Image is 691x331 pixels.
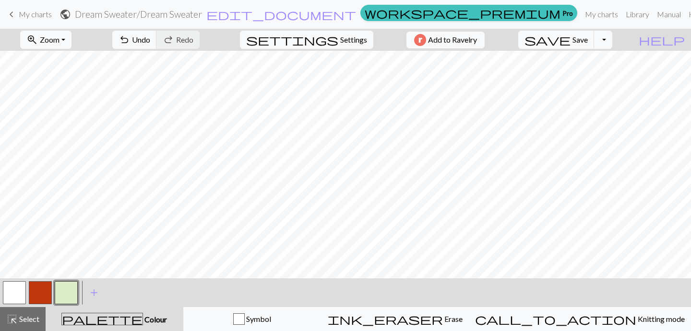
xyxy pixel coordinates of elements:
[639,33,685,46] span: help
[340,34,367,46] span: Settings
[18,314,39,323] span: Select
[365,6,560,20] span: workspace_premium
[475,312,636,326] span: call_to_action
[62,312,143,326] span: palette
[112,31,157,49] button: Undo
[60,8,71,21] span: public
[622,5,653,24] a: Library
[240,31,373,49] button: SettingsSettings
[524,33,571,46] span: save
[88,286,100,299] span: add
[6,8,17,21] span: keyboard_arrow_left
[406,32,485,48] button: Add to Ravelry
[360,5,577,21] a: Pro
[581,5,622,24] a: My charts
[322,307,469,331] button: Erase
[20,31,71,49] button: Zoom
[119,33,130,46] span: undo
[428,34,477,46] span: Add to Ravelry
[328,312,443,326] span: ink_eraser
[143,315,167,324] span: Colour
[572,35,588,44] span: Save
[246,34,338,46] i: Settings
[414,34,426,46] img: Ravelry
[518,31,595,49] button: Save
[40,35,60,44] span: Zoom
[19,10,52,19] span: My charts
[246,33,338,46] span: settings
[653,5,685,24] a: Manual
[443,314,463,323] span: Erase
[636,314,685,323] span: Knitting mode
[132,35,150,44] span: Undo
[75,9,202,20] h2: Dream Sweater / Dream Sweater
[245,314,271,323] span: Symbol
[469,307,691,331] button: Knitting mode
[206,8,356,21] span: edit_document
[26,33,38,46] span: zoom_in
[6,312,18,326] span: highlight_alt
[46,307,183,331] button: Colour
[183,307,322,331] button: Symbol
[6,6,52,23] a: My charts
